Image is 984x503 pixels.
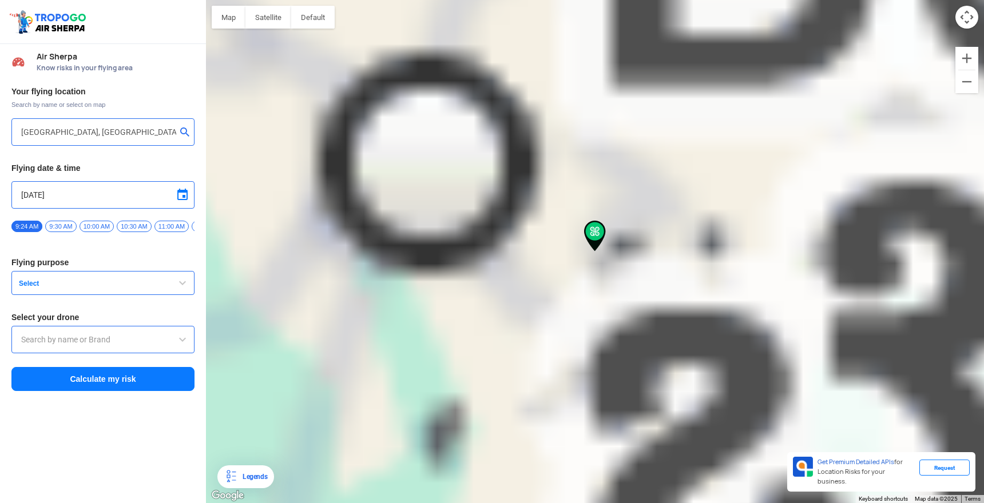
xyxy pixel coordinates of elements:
span: 11:30 AM [192,221,226,232]
span: Search by name or select on map [11,100,195,109]
button: Select [11,271,195,295]
div: Request [919,460,970,476]
span: 9:24 AM [11,221,42,232]
h3: Select your drone [11,313,195,321]
button: Map camera controls [955,6,978,29]
button: Show street map [212,6,245,29]
span: 10:30 AM [117,221,151,232]
button: Calculate my risk [11,367,195,391]
button: Zoom in [955,47,978,70]
img: Legends [224,470,238,484]
button: Show satellite imagery [245,6,291,29]
input: Select Date [21,188,185,202]
input: Search by name or Brand [21,333,185,346]
span: Map data ©2025 [915,496,958,502]
span: 9:30 AM [45,221,76,232]
input: Search your flying location [21,125,176,139]
span: Know risks in your flying area [37,63,195,73]
a: Open this area in Google Maps (opens a new window) [209,488,247,503]
a: Terms [965,496,981,502]
h3: Flying purpose [11,258,195,266]
span: Select [14,279,157,288]
img: Google [209,488,247,503]
h3: Your flying location [11,87,195,95]
img: Premium APIs [793,457,813,477]
span: Air Sherpa [37,52,195,61]
img: Risk Scores [11,55,25,69]
div: for Location Risks for your business. [813,457,919,487]
button: Zoom out [955,70,978,93]
div: Legends [238,470,267,484]
span: Get Premium Detailed APIs [818,458,894,466]
span: 11:00 AM [154,221,189,232]
span: 10:00 AM [80,221,114,232]
button: Keyboard shortcuts [859,495,908,503]
img: ic_tgdronemaps.svg [9,9,90,35]
h3: Flying date & time [11,164,195,172]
